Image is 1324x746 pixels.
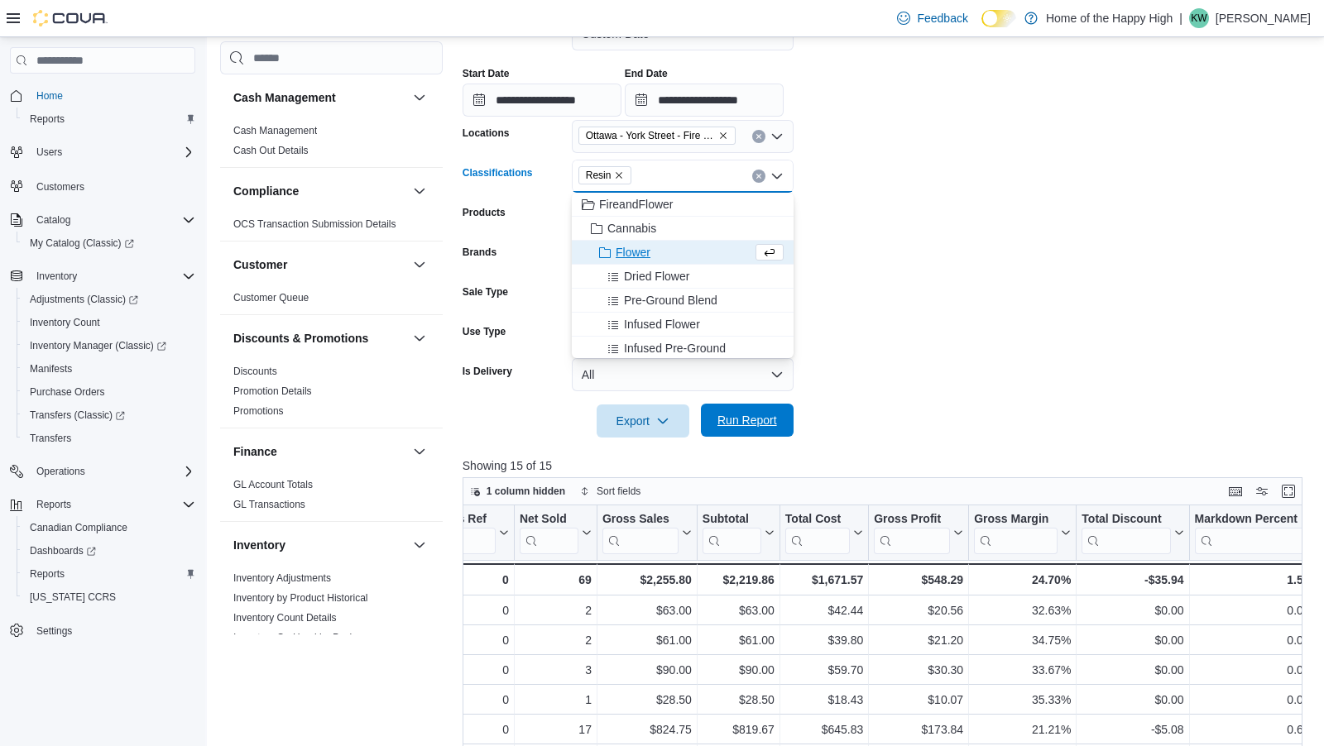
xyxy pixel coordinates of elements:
[17,516,202,539] button: Canadian Compliance
[233,125,317,136] a: Cash Management
[974,570,1071,590] div: 24.70%
[23,109,195,129] span: Reports
[17,539,202,562] a: Dashboards
[463,206,506,219] label: Products
[220,121,443,167] div: Cash Management
[36,89,63,103] span: Home
[717,412,777,428] span: Run Report
[874,660,963,680] div: $30.30
[3,265,202,288] button: Inventory
[30,521,127,534] span: Canadian Compliance
[23,587,122,607] a: [US_STATE] CCRS
[597,485,640,498] span: Sort fields
[233,632,372,643] a: Inventory On Hand by Package
[233,404,284,418] span: Promotions
[3,174,202,198] button: Customers
[233,183,406,199] button: Compliance
[917,10,967,26] span: Feedback
[23,518,134,538] a: Canadian Compliance
[703,630,775,650] div: $61.00
[233,144,309,157] span: Cash Out Details
[30,112,65,126] span: Reports
[785,720,863,739] div: $645.83
[233,366,277,377] a: Discounts
[974,630,1071,650] div: 34.75%
[487,485,565,498] span: 1 column hidden
[23,359,195,379] span: Manifests
[599,196,673,213] span: FireandFlower
[1082,630,1183,650] div: $0.00
[233,611,337,624] span: Inventory Count Details
[233,124,317,137] span: Cash Management
[785,690,863,710] div: $18.43
[974,512,1058,528] div: Gross Margin
[30,85,195,106] span: Home
[17,334,202,357] a: Inventory Manager (Classic)
[874,512,963,554] button: Gross Profit
[616,244,650,261] span: Flower
[520,512,578,528] div: Net Sold
[463,127,510,140] label: Locations
[36,465,85,478] span: Operations
[1194,690,1319,710] div: 0.00%
[463,325,506,338] label: Use Type
[573,481,647,501] button: Sort fields
[23,336,195,356] span: Inventory Manager (Classic)
[785,600,863,620] div: $42.44
[3,460,202,483] button: Operations
[233,385,312,398] span: Promotion Details
[1194,512,1306,528] div: Markdown Percent
[602,690,692,710] div: $28.50
[874,630,963,650] div: $21.20
[701,404,794,437] button: Run Report
[17,311,202,334] button: Inventory Count
[624,340,726,356] span: Infused Pre-Ground
[233,537,406,553] button: Inventory
[602,512,679,528] div: Gross Sales
[17,427,202,450] button: Transfers
[874,512,950,528] div: Gross Profit
[874,690,963,710] div: $10.07
[785,570,863,590] div: $1,671.57
[703,600,775,620] div: $63.00
[233,89,336,106] h3: Cash Management
[1194,512,1306,554] div: Markdown Percent
[30,385,105,399] span: Purchase Orders
[602,600,692,620] div: $63.00
[572,358,794,391] button: All
[520,630,592,650] div: 2
[30,621,79,641] a: Settings
[578,127,736,145] span: Ottawa - York Street - Fire & Flower
[233,256,287,273] h3: Customer
[233,218,396,230] a: OCS Transaction Submission Details
[607,404,679,438] span: Export
[703,660,775,680] div: $90.00
[624,268,689,285] span: Dried Flower
[17,232,202,255] a: My Catalog (Classic)
[220,288,443,314] div: Customer
[981,27,982,28] span: Dark Mode
[1082,660,1183,680] div: $0.00
[607,220,656,237] span: Cannabis
[1194,630,1319,650] div: 0.00%
[625,67,668,80] label: End Date
[410,328,429,348] button: Discounts & Promotions
[463,285,508,299] label: Sale Type
[1179,8,1182,28] p: |
[30,620,195,641] span: Settings
[572,337,794,361] button: Infused Pre-Ground
[220,214,443,241] div: Compliance
[703,512,761,528] div: Subtotal
[1082,512,1183,554] button: Total Discount
[30,409,125,422] span: Transfers (Classic)
[233,537,285,553] h3: Inventory
[233,405,284,417] a: Promotions
[974,720,1071,739] div: 21.21%
[874,512,950,554] div: Gross Profit
[233,572,331,584] a: Inventory Adjustments
[703,720,775,739] div: $819.67
[233,443,277,460] h3: Finance
[463,84,621,117] input: Press the down key to open a popover containing a calendar.
[23,382,195,402] span: Purchase Orders
[233,499,305,510] a: GL Transactions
